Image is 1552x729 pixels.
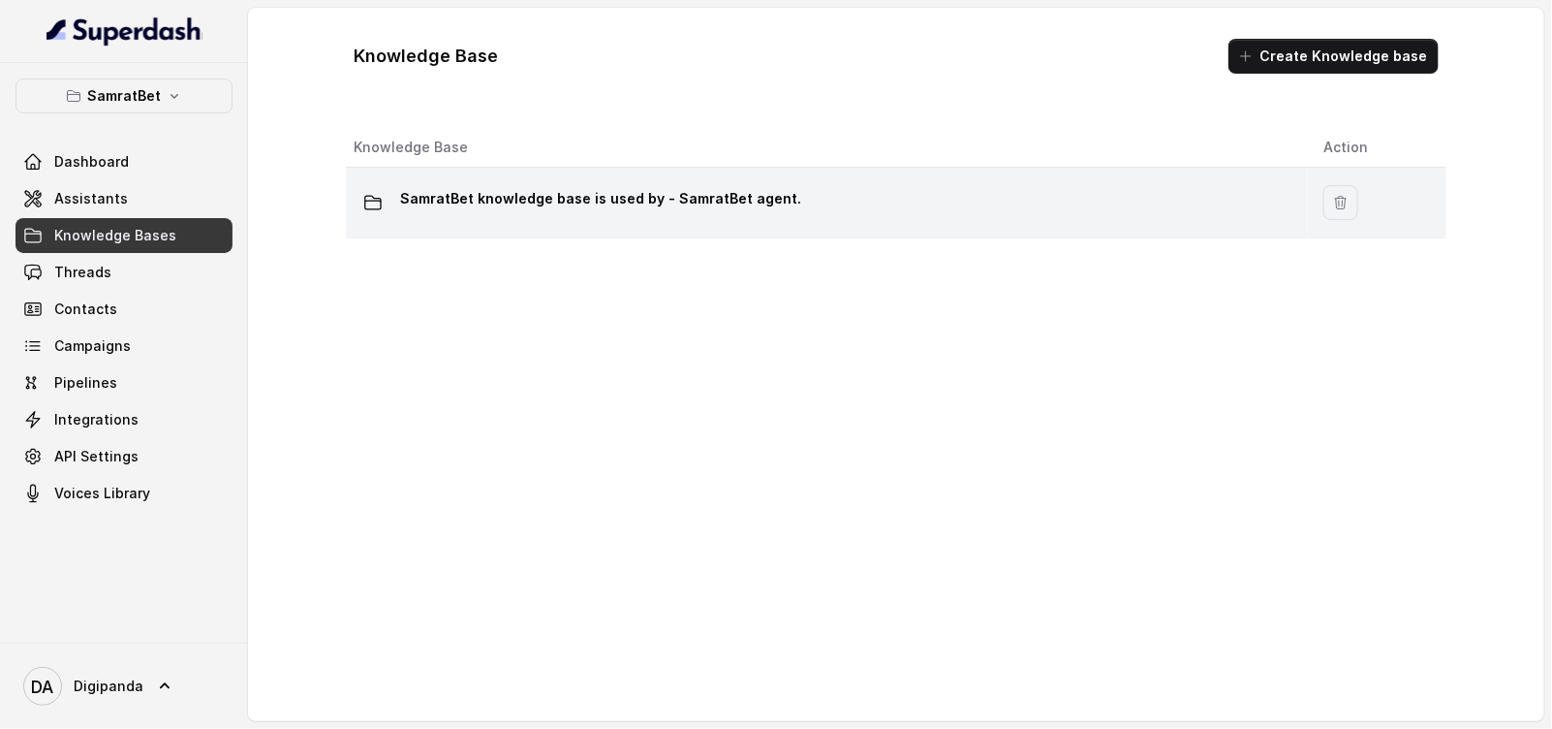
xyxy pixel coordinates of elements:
a: Contacts [16,292,233,327]
span: Contacts [54,300,117,319]
th: Action [1308,128,1446,168]
th: Knowledge Base [346,128,1308,168]
a: Threads [16,255,233,290]
span: Digipanda [74,677,143,696]
a: Dashboard [16,144,233,179]
button: SamratBet [16,79,233,113]
span: Integrations [54,410,139,429]
h1: Knowledge Base [354,41,498,72]
span: Voices Library [54,484,150,503]
a: Knowledge Bases [16,218,233,253]
p: SamratBet knowledge base is used by - SamratBet agent. [400,183,801,214]
a: Assistants [16,181,233,216]
span: Threads [54,263,111,282]
span: Knowledge Bases [54,226,176,245]
a: Pipelines [16,365,233,400]
a: Voices Library [16,476,233,511]
span: Dashboard [54,152,129,172]
img: light.svg [47,16,202,47]
a: Campaigns [16,329,233,364]
p: SamratBet [87,84,161,108]
button: Create Knowledge base [1228,39,1439,74]
a: API Settings [16,439,233,474]
a: Digipanda [16,659,233,713]
a: Integrations [16,402,233,437]
span: API Settings [54,447,139,466]
span: Campaigns [54,336,131,356]
text: DA [32,677,54,697]
span: Pipelines [54,373,117,393]
span: Assistants [54,189,128,208]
